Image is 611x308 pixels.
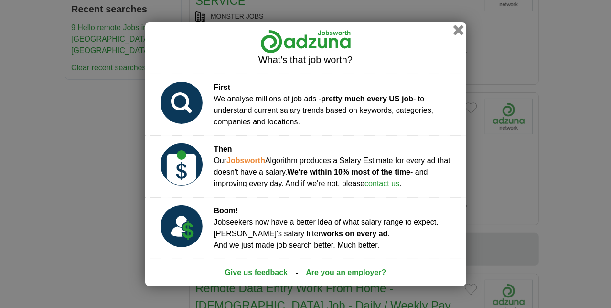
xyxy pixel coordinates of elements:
[321,95,413,103] strong: pretty much every US job
[214,83,231,91] strong: First
[225,267,288,278] a: Give us feedback
[153,54,459,66] h2: What's that job worth?
[161,143,203,186] img: salary_prediction_2_USD.svg
[214,207,238,215] strong: Boom!
[226,156,265,165] strong: Jobsworth
[287,168,410,176] strong: We're within 10% most of the time
[364,179,399,187] a: contact us
[214,145,232,153] strong: Then
[214,205,439,251] div: Jobseekers now have a better idea of what salary range to expect. [PERSON_NAME]'s salary filter ....
[321,230,388,238] strong: works on every ad
[296,267,298,278] span: -
[161,205,203,247] img: salary_prediction_3_USD.svg
[306,267,386,278] a: Are you an employer?
[214,82,459,128] div: We analyse millions of job ads - - to understand current salary trends based on keywords, categor...
[214,143,459,189] div: Our Algorithm produces a Salary Estimate for every ad that doesn't have a salary. - and improving...
[161,82,203,124] img: salary_prediction_1.svg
